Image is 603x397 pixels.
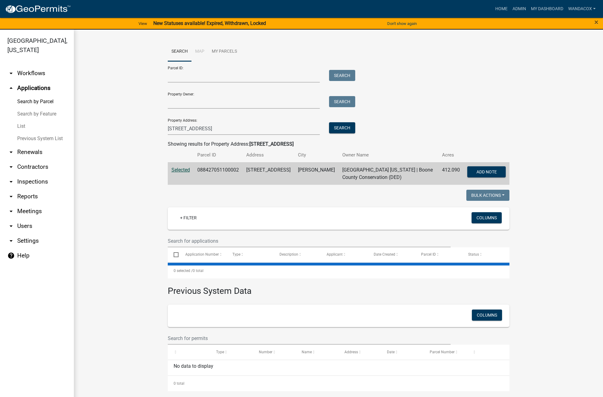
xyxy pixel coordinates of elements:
[387,350,395,354] span: Date
[168,235,451,247] input: Search for applications
[344,350,358,354] span: Address
[168,278,509,298] h3: Previous System Data
[594,18,598,26] button: Close
[472,212,502,223] button: Columns
[232,252,240,257] span: Type
[7,222,15,230] i: arrow_drop_down
[424,345,467,359] datatable-header-cell: Parcel Number
[472,310,502,321] button: Columns
[327,252,343,257] span: Applicant
[168,247,179,262] datatable-header-cell: Select
[274,247,321,262] datatable-header-cell: Description
[7,84,15,92] i: arrow_drop_up
[468,252,479,257] span: Status
[208,42,241,62] a: My Parcels
[294,148,339,162] th: City
[594,18,598,26] span: ×
[296,345,339,359] datatable-header-cell: Name
[329,70,355,81] button: Search
[466,190,509,201] button: Bulk Actions
[253,345,296,359] datatable-header-cell: Number
[510,3,529,15] a: Admin
[194,162,243,185] td: 088427051100002
[136,18,150,29] a: View
[174,269,193,273] span: 0 selected /
[279,252,298,257] span: Description
[321,247,368,262] datatable-header-cell: Applicant
[415,247,462,262] datatable-header-cell: Parcel ID
[168,263,509,278] div: 0 total
[302,350,312,354] span: Name
[7,252,15,259] i: help
[374,252,395,257] span: Date Created
[179,247,227,262] datatable-header-cell: Application Number
[329,96,355,107] button: Search
[249,141,294,147] strong: [STREET_ADDRESS]
[438,148,464,162] th: Acres
[421,252,436,257] span: Parcel ID
[368,247,415,262] datatable-header-cell: Date Created
[339,148,438,162] th: Owner Name
[294,162,339,185] td: [PERSON_NAME]
[7,178,15,185] i: arrow_drop_down
[438,162,464,185] td: 412.090
[329,122,355,133] button: Search
[430,350,455,354] span: Parcel Number
[7,70,15,77] i: arrow_drop_down
[493,3,510,15] a: Home
[168,332,451,345] input: Search for permits
[529,3,566,15] a: My Dashboard
[462,247,509,262] datatable-header-cell: Status
[7,237,15,245] i: arrow_drop_down
[339,345,381,359] datatable-header-cell: Address
[185,252,219,257] span: Application Number
[227,247,274,262] datatable-header-cell: Type
[566,3,598,15] a: WandaCox
[153,20,266,26] strong: New Statuses available! Expired, Withdrawn, Locked
[168,376,509,391] div: 0 total
[243,162,294,185] td: [STREET_ADDRESS]
[7,148,15,156] i: arrow_drop_down
[259,350,272,354] span: Number
[175,212,202,223] a: + Filter
[194,148,243,162] th: Parcel ID
[7,208,15,215] i: arrow_drop_down
[7,193,15,200] i: arrow_drop_down
[168,140,509,148] div: Showing results for Property Address:
[476,169,496,174] span: Add Note
[210,345,253,359] datatable-header-cell: Type
[385,18,419,29] button: Don't show again
[171,167,190,173] a: Selected
[168,360,509,375] div: No data to display
[339,162,438,185] td: [GEOGRAPHIC_DATA] [US_STATE] | Boone County Conservation (DED)
[168,42,191,62] a: Search
[243,148,294,162] th: Address
[216,350,224,354] span: Type
[467,166,506,177] button: Add Note
[7,163,15,171] i: arrow_drop_down
[381,345,424,359] datatable-header-cell: Date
